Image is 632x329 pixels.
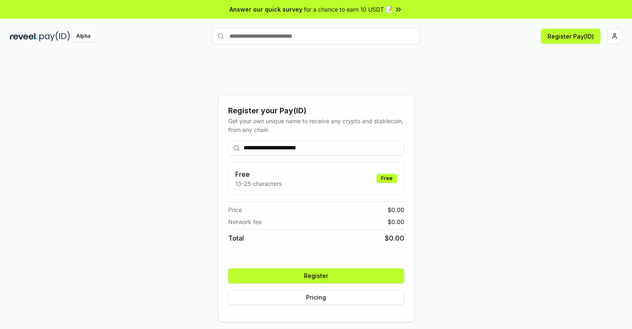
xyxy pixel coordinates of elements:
[304,5,393,14] span: for a chance to earn 10 USDT 📝
[385,233,404,243] span: $ 0.00
[229,5,302,14] span: Answer our quick survey
[228,117,404,134] div: Get your own unique name to receive any crypto and stablecoin, from any chain
[72,31,95,41] div: Alpha
[228,268,404,283] button: Register
[10,31,38,41] img: reveel_dark
[235,169,282,179] h3: Free
[228,105,404,117] div: Register your Pay(ID)
[376,174,397,183] div: Free
[228,233,244,243] span: Total
[39,31,70,41] img: pay_id
[235,179,282,188] p: 13-25 characters
[228,205,242,214] span: Price
[228,290,404,305] button: Pricing
[541,29,601,44] button: Register Pay(ID)
[388,217,404,226] span: $ 0.00
[228,217,262,226] span: Network fee
[388,205,404,214] span: $ 0.00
